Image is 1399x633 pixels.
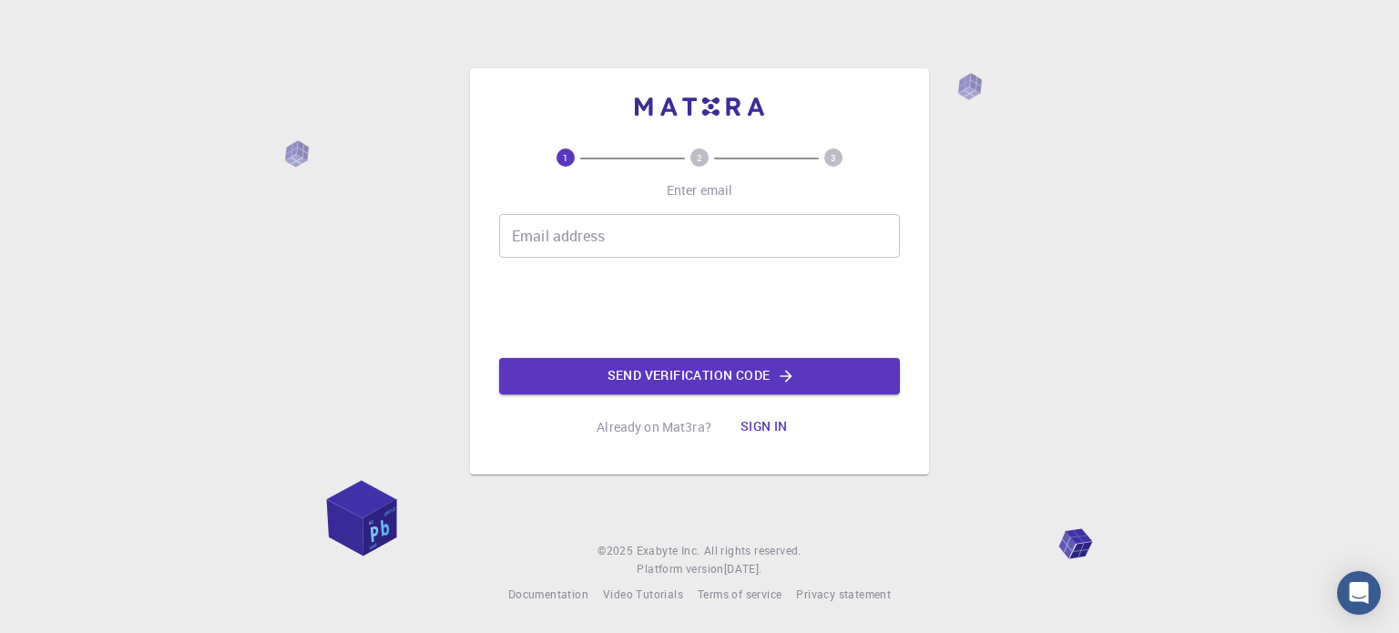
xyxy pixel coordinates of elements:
[499,358,900,394] button: Send verification code
[726,409,802,445] button: Sign in
[603,587,683,601] span: Video Tutorials
[697,151,702,164] text: 2
[724,561,762,576] span: [DATE] .
[667,181,733,199] p: Enter email
[508,587,588,601] span: Documentation
[796,586,891,604] a: Privacy statement
[603,586,683,604] a: Video Tutorials
[563,151,568,164] text: 1
[724,560,762,578] a: [DATE].
[597,542,636,560] span: © 2025
[561,272,838,343] iframe: reCAPTCHA
[796,587,891,601] span: Privacy statement
[637,543,700,557] span: Exabyte Inc.
[597,418,711,436] p: Already on Mat3ra?
[637,542,700,560] a: Exabyte Inc.
[698,587,781,601] span: Terms of service
[508,586,588,604] a: Documentation
[1337,571,1381,615] div: Open Intercom Messenger
[637,560,723,578] span: Platform version
[704,542,802,560] span: All rights reserved.
[698,586,781,604] a: Terms of service
[831,151,836,164] text: 3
